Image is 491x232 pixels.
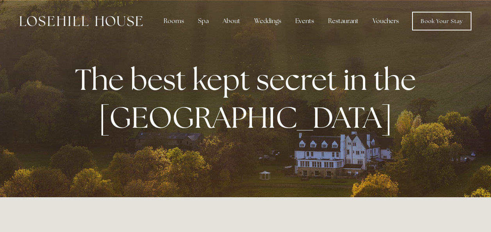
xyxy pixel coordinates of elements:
div: Rooms [157,13,190,29]
img: Losehill House [20,16,143,26]
div: Weddings [248,13,287,29]
div: Restaurant [322,13,365,29]
strong: The best kept secret in the [GEOGRAPHIC_DATA] [75,60,422,137]
div: About [216,13,246,29]
div: Spa [192,13,215,29]
a: Vouchers [366,13,405,29]
div: Events [289,13,320,29]
a: Book Your Stay [412,12,471,30]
